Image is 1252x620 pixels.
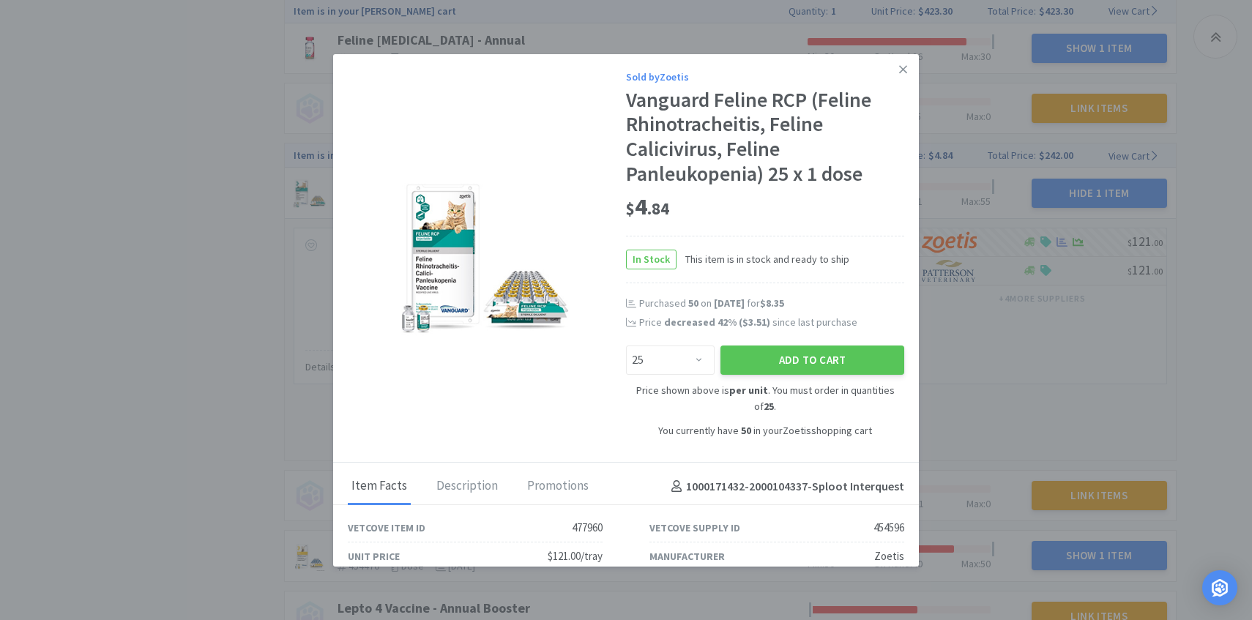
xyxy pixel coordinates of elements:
[742,315,767,329] span: $3.51
[764,400,774,413] strong: 25
[627,250,676,269] span: In Stock
[741,424,751,437] strong: 50
[626,192,669,221] span: 4
[639,296,904,311] div: Purchased on for
[720,346,904,375] button: Add to Cart
[677,251,849,267] span: This item is in stock and ready to ship
[639,314,904,330] div: Price since last purchase
[647,198,669,219] span: . 84
[1202,570,1237,605] div: Open Intercom Messenger
[760,296,784,310] span: $8.35
[392,158,582,348] img: 09deab778e234cecb7db5bb1a362f6bc_454596.jpeg
[626,382,904,415] div: Price shown above is . You must order in quantities of .
[626,198,635,219] span: $
[688,296,698,310] span: 50
[714,296,745,310] span: [DATE]
[626,422,904,438] div: You currently have in your Zoetis shopping cart
[729,384,768,397] strong: per unit
[664,315,770,329] span: decreased 42 % ( )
